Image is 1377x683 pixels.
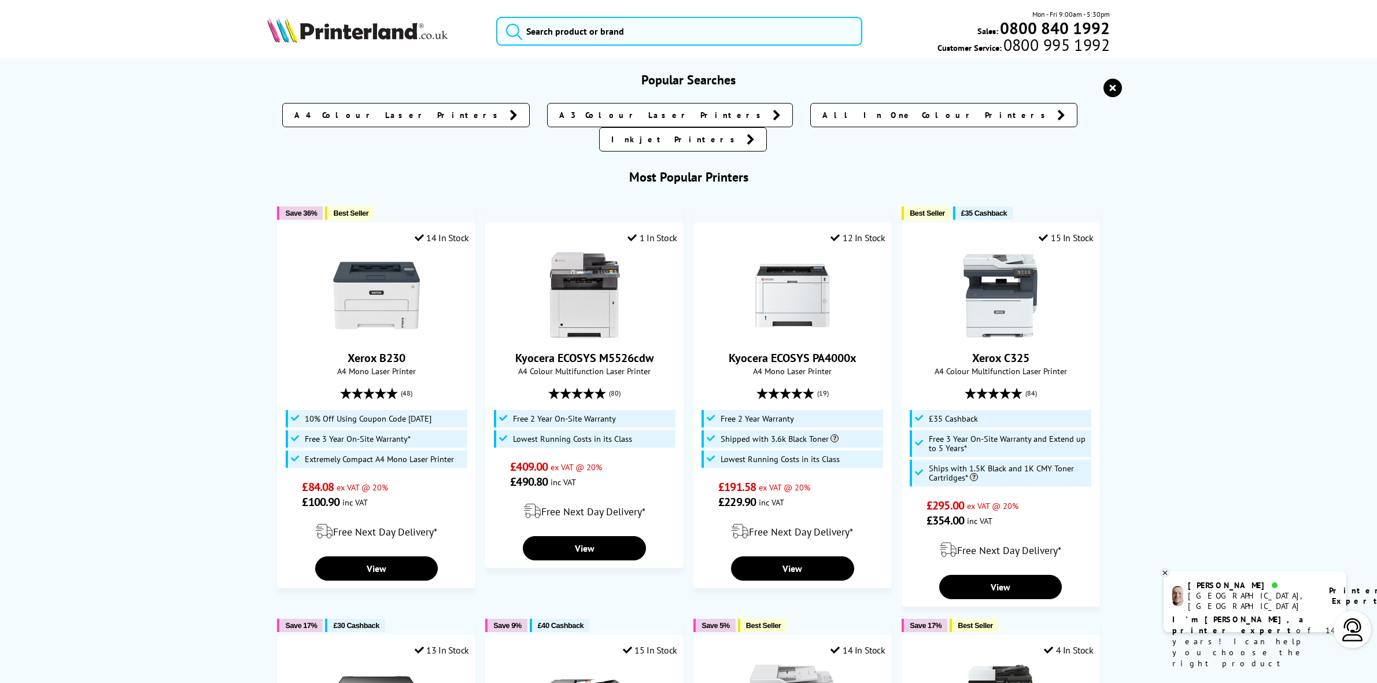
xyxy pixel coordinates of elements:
[305,414,431,423] span: 10% Off Using Coupon Code [DATE]
[492,495,677,527] div: modal_delivery
[333,209,368,217] span: Best Seller
[967,500,1018,511] span: ex VAT @ 20%
[325,619,385,632] button: £30 Cashback
[541,252,628,339] img: Kyocera ECOSYS M5526cdw
[551,462,602,472] span: ex VAT @ 20%
[759,482,810,493] span: ex VAT @ 20%
[822,109,1051,121] span: All In One Colour Printers
[337,482,388,493] span: ex VAT @ 20%
[294,109,504,121] span: A4 Colour Laser Printers
[957,252,1044,339] img: Xerox C325
[513,414,616,423] span: Free 2 Year On-Site Warranty
[1172,586,1183,606] img: ashley-livechat.png
[702,621,729,630] span: Save 5%
[977,25,998,36] span: Sales:
[749,252,836,339] img: Kyocera ECOSYS PA4000x
[953,206,1013,220] button: £35 Cashback
[929,434,1088,453] span: Free 3 Year On-Site Warranty and Extend up to 5 Years*
[1032,9,1110,20] span: Mon - Fri 9:00am - 5:30pm
[950,619,999,632] button: Best Seller
[1188,580,1315,590] div: [PERSON_NAME]
[908,534,1093,566] div: modal_delivery
[611,134,741,145] span: Inkjet Printers
[929,464,1088,482] span: Ships with 1.5K Black and 1K CMY Toner Cartridges*
[830,644,885,656] div: 14 In Stock
[530,619,589,632] button: £40 Cashback
[926,498,964,513] span: £295.00
[285,209,317,217] span: Save 36%
[305,434,411,444] span: Free 3 Year On-Site Warranty*
[1000,17,1110,39] b: 0800 840 1992
[957,330,1044,341] a: Xerox C325
[1172,614,1338,669] p: of 14 years! I can help you choose the right product
[609,382,621,404] span: (80)
[738,619,787,632] button: Best Seller
[510,474,548,489] span: £490.80
[283,366,468,376] span: A4 Mono Laser Printer
[492,366,677,376] span: A4 Colour Multifunction Laser Printer
[830,232,885,243] div: 12 In Stock
[342,497,368,508] span: inc VAT
[810,103,1077,127] a: All In One Colour Printers
[998,23,1110,34] a: 0800 840 1992
[282,103,530,127] a: A4 Colour Laser Printers
[937,39,1110,53] span: Customer Service:
[929,414,978,423] span: £35 Cashback
[267,17,448,43] img: Printerland Logo
[627,232,677,243] div: 1 In Stock
[910,621,942,630] span: Save 17%
[939,575,1062,599] a: View
[513,434,632,444] span: Lowest Running Costs in its Class
[721,455,840,464] span: Lowest Running Costs in its Class
[902,206,951,220] button: Best Seller
[277,619,323,632] button: Save 17%
[315,556,438,581] a: View
[1172,614,1307,636] b: I'm [PERSON_NAME], a printer expert
[700,366,885,376] span: A4 Mono Laser Printer
[493,621,521,630] span: Save 9%
[1188,590,1315,611] div: [GEOGRAPHIC_DATA], [GEOGRAPHIC_DATA]
[333,621,379,630] span: £30 Cashback
[541,330,628,341] a: Kyocera ECOSYS M5526cdw
[515,350,654,366] a: Kyocera ECOSYS M5526cdw
[302,479,334,494] span: £84.08
[718,494,756,510] span: £229.90
[496,17,862,46] input: Search product or brand
[523,536,645,560] a: View
[267,17,482,45] a: Printerland Logo
[538,621,584,630] span: £40 Cashback
[302,494,339,510] span: £100.90
[547,103,793,127] a: A3 Colour Laser Printers
[972,350,1029,366] a: Xerox C325
[559,109,767,121] span: A3 Colour Laser Printers
[285,621,317,630] span: Save 17%
[908,366,1093,376] span: A4 Colour Multifunction Laser Printer
[1039,232,1093,243] div: 15 In Stock
[485,619,527,632] button: Save 9%
[1341,618,1364,641] img: user-headset-light.svg
[961,209,1007,217] span: £35 Cashback
[305,455,454,464] span: Extremely Compact A4 Mono Laser Printer
[623,644,677,656] div: 15 In Stock
[693,619,735,632] button: Save 5%
[348,350,405,366] a: Xerox B230
[551,477,576,488] span: inc VAT
[267,72,1110,88] h3: Popular Searches
[718,479,756,494] span: £191.58
[401,382,412,404] span: (48)
[817,382,829,404] span: (19)
[415,644,469,656] div: 13 In Stock
[325,206,374,220] button: Best Seller
[700,515,885,548] div: modal_delivery
[721,434,839,444] span: Shipped with 3.6k Black Toner
[731,556,854,581] a: View
[1025,382,1037,404] span: (84)
[759,497,784,508] span: inc VAT
[333,252,420,339] img: Xerox B230
[746,621,781,630] span: Best Seller
[1044,644,1094,656] div: 4 In Stock
[415,232,469,243] div: 14 In Stock
[902,619,947,632] button: Save 17%
[333,330,420,341] a: Xerox B230
[967,515,992,526] span: inc VAT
